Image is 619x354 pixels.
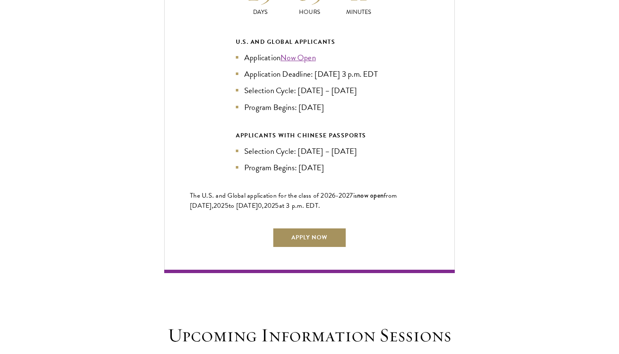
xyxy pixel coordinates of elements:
[279,201,320,211] span: at 3 p.m. EDT.
[236,145,383,157] li: Selection Cycle: [DATE] – [DATE]
[264,201,275,211] span: 202
[236,130,383,141] div: APPLICANTS WITH CHINESE PASSPORTS
[236,51,383,64] li: Application
[236,8,285,16] p: Days
[332,190,336,201] span: 6
[336,190,350,201] span: -202
[190,190,332,201] span: The U.S. and Global application for the class of 202
[353,190,358,201] span: is
[285,8,334,16] p: Hours
[258,201,262,211] span: 0
[236,37,383,47] div: U.S. and Global Applicants
[236,84,383,97] li: Selection Cycle: [DATE] – [DATE]
[275,201,279,211] span: 5
[334,8,383,16] p: Minutes
[262,201,264,211] span: ,
[164,324,455,347] h2: Upcoming Information Sessions
[213,201,225,211] span: 202
[225,201,229,211] span: 5
[236,101,383,113] li: Program Begins: [DATE]
[350,190,353,201] span: 7
[190,190,397,211] span: from [DATE],
[236,161,383,174] li: Program Begins: [DATE]
[280,51,316,64] a: Now Open
[236,68,383,80] li: Application Deadline: [DATE] 3 p.m. EDT
[272,228,347,248] a: Apply Now
[357,190,384,200] span: now open
[229,201,258,211] span: to [DATE]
